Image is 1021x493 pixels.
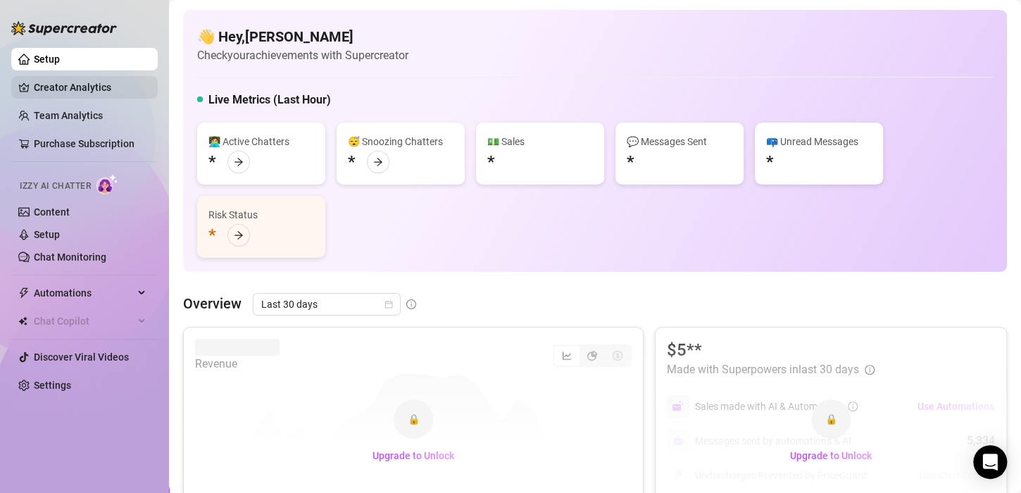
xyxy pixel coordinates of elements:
a: Chat Monitoring [34,251,106,263]
div: 🔒 [394,399,433,439]
a: Content [34,206,70,218]
img: Chat Copilot [18,316,27,326]
div: 😴 Snoozing Chatters [348,134,453,149]
button: Upgrade to Unlock [779,444,883,467]
span: arrow-right [234,157,244,167]
span: Upgrade to Unlock [372,450,454,461]
span: arrow-right [373,157,383,167]
h5: Live Metrics (Last Hour) [208,92,331,108]
article: Overview [183,293,242,314]
div: 💵 Sales [487,134,593,149]
span: thunderbolt [18,287,30,299]
div: 📪 Unread Messages [766,134,872,149]
div: 👩‍💻 Active Chatters [208,134,314,149]
a: Discover Viral Videos [34,351,129,363]
img: AI Chatter [96,174,118,194]
span: info-circle [406,299,416,309]
img: logo-BBDzfeDw.svg [11,21,117,35]
span: calendar [384,300,393,308]
div: 🔒 [811,399,851,439]
a: Team Analytics [34,110,103,121]
span: Last 30 days [261,294,392,315]
a: Purchase Subscription [34,138,134,149]
span: Upgrade to Unlock [790,450,872,461]
article: Check your achievements with Supercreator [197,46,408,64]
div: Risk Status [208,207,314,223]
span: arrow-right [234,230,244,240]
a: Setup [34,229,60,240]
a: Settings [34,380,71,391]
span: Automations [34,282,134,304]
a: Setup [34,54,60,65]
div: Open Intercom Messenger [973,445,1007,479]
div: 💬 Messages Sent [627,134,732,149]
button: Upgrade to Unlock [361,444,465,467]
span: Chat Copilot [34,310,134,332]
span: Izzy AI Chatter [20,180,91,193]
a: Creator Analytics [34,76,146,99]
h4: 👋 Hey, [PERSON_NAME] [197,27,408,46]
